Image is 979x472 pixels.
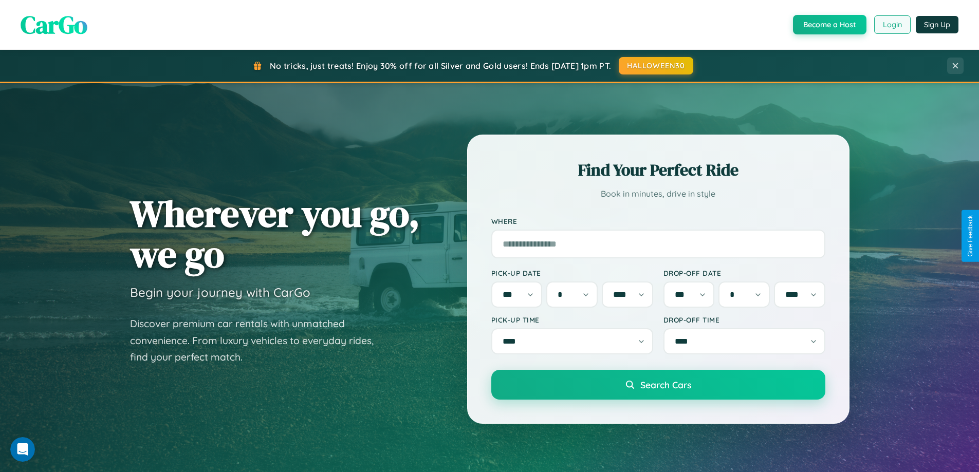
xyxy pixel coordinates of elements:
[663,315,825,324] label: Drop-off Time
[491,269,653,277] label: Pick-up Date
[130,315,387,366] p: Discover premium car rentals with unmatched convenience. From luxury vehicles to everyday rides, ...
[793,15,866,34] button: Become a Host
[130,285,310,300] h3: Begin your journey with CarGo
[663,269,825,277] label: Drop-off Date
[967,215,974,257] div: Give Feedback
[270,61,611,71] span: No tricks, just treats! Enjoy 30% off for all Silver and Gold users! Ends [DATE] 1pm PT.
[130,193,420,274] h1: Wherever you go, we go
[491,370,825,400] button: Search Cars
[21,8,87,42] span: CarGo
[916,16,958,33] button: Sign Up
[874,15,911,34] button: Login
[491,159,825,181] h2: Find Your Perfect Ride
[491,315,653,324] label: Pick-up Time
[491,217,825,225] label: Where
[491,186,825,201] p: Book in minutes, drive in style
[10,437,35,462] iframe: Intercom live chat
[619,57,693,74] button: HALLOWEEN30
[640,379,691,390] span: Search Cars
